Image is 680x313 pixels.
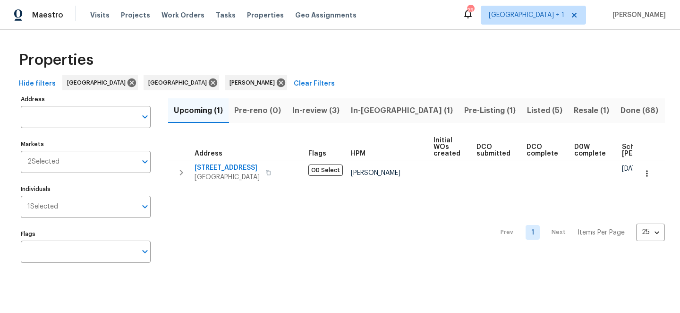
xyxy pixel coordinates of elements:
[351,150,365,157] span: HPM
[308,150,326,157] span: Flags
[292,104,340,117] span: In-review (3)
[433,137,460,157] span: Initial WOs created
[15,75,59,93] button: Hide filters
[21,186,151,192] label: Individuals
[195,163,260,173] span: [STREET_ADDRESS]
[174,104,223,117] span: Upcoming (1)
[19,78,56,90] span: Hide filters
[27,158,59,166] span: 2 Selected
[21,96,151,102] label: Address
[195,150,222,157] span: Address
[489,10,564,20] span: [GEOGRAPHIC_DATA] + 1
[308,165,343,176] span: OD Select
[294,78,335,90] span: Clear Filters
[464,104,516,117] span: Pre-Listing (1)
[620,104,658,117] span: Done (68)
[234,104,281,117] span: Pre-reno (0)
[636,220,665,244] div: 25
[229,78,279,87] span: [PERSON_NAME]
[225,75,287,90] div: [PERSON_NAME]
[526,225,540,240] a: Goto page 1
[90,10,110,20] span: Visits
[476,144,510,157] span: DCO submitted
[351,104,453,117] span: In-[GEOGRAPHIC_DATA] (1)
[247,10,284,20] span: Properties
[290,75,339,93] button: Clear Filters
[27,203,58,211] span: 1 Selected
[148,78,211,87] span: [GEOGRAPHIC_DATA]
[609,10,666,20] span: [PERSON_NAME]
[121,10,150,20] span: Projects
[138,155,152,168] button: Open
[527,144,558,157] span: DCO complete
[195,173,260,182] span: [GEOGRAPHIC_DATA]
[574,144,606,157] span: D0W complete
[622,165,642,172] span: [DATE]
[62,75,138,90] div: [GEOGRAPHIC_DATA]
[622,144,675,157] span: Scheduled [PERSON_NAME]
[161,10,204,20] span: Work Orders
[32,10,63,20] span: Maestro
[21,231,151,237] label: Flags
[144,75,219,90] div: [GEOGRAPHIC_DATA]
[578,228,625,237] p: Items Per Page
[527,104,562,117] span: Listed (5)
[295,10,357,20] span: Geo Assignments
[21,141,151,147] label: Markets
[216,12,236,18] span: Tasks
[492,193,665,272] nav: Pagination Navigation
[574,104,609,117] span: Resale (1)
[351,170,400,176] span: [PERSON_NAME]
[467,6,474,15] div: 25
[138,200,152,213] button: Open
[138,110,152,123] button: Open
[138,245,152,258] button: Open
[67,78,129,87] span: [GEOGRAPHIC_DATA]
[19,55,93,65] span: Properties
